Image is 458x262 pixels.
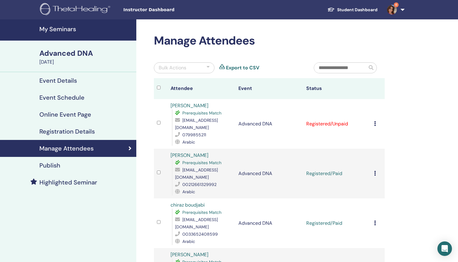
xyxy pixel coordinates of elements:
[235,149,303,198] td: Advanced DNA
[226,64,259,71] a: Export to CSV
[171,152,208,158] a: [PERSON_NAME]
[39,145,94,152] h4: Manage Attendees
[182,231,218,237] span: 0033652408599
[182,239,195,244] span: Arabic
[182,189,195,194] span: Arabic
[40,3,112,17] img: logo.png
[39,128,95,135] h4: Registration Details
[39,25,133,33] h4: My Seminars
[182,132,206,138] span: 0799855211
[182,139,195,145] span: Arabic
[175,217,218,230] span: [EMAIL_ADDRESS][DOMAIN_NAME]
[168,78,235,99] th: Attendee
[39,162,60,169] h4: Publish
[394,2,399,7] span: 6
[235,198,303,248] td: Advanced DNA
[387,5,397,15] img: default.jpg
[39,111,91,118] h4: Online Event Page
[171,102,208,109] a: [PERSON_NAME]
[182,110,221,116] span: Prerequisites Match
[123,7,214,13] span: Instructor Dashboard
[175,167,218,180] span: [EMAIL_ADDRESS][DOMAIN_NAME]
[182,160,221,165] span: Prerequisites Match
[154,34,385,48] h2: Manage Attendees
[323,4,382,15] a: Student Dashboard
[437,241,452,256] div: Open Intercom Messenger
[235,99,303,149] td: Advanced DNA
[171,251,208,258] a: [PERSON_NAME]
[39,77,77,84] h4: Event Details
[39,58,133,66] div: [DATE]
[36,48,136,66] a: Advanced DNA[DATE]
[175,118,218,130] span: [EMAIL_ADDRESS][DOMAIN_NAME]
[303,78,371,99] th: Status
[159,64,186,71] div: Bulk Actions
[171,202,205,208] a: chiraz boudjabi
[39,179,97,186] h4: Highlighted Seminar
[39,48,133,58] div: Advanced DNA
[235,78,303,99] th: Event
[39,94,85,101] h4: Event Schedule
[327,7,335,12] img: graduation-cap-white.svg
[182,210,221,215] span: Prerequisites Match
[182,182,217,187] span: 00212661329992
